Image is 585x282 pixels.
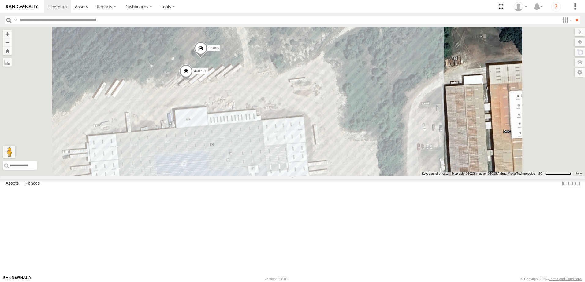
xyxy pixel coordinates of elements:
[422,172,448,176] button: Keyboard shortcuts
[512,2,529,11] div: Dwight Wallace
[6,5,38,9] img: rand-logo.svg
[568,179,574,188] label: Dock Summary Table to the Right
[538,172,546,175] span: 20 m
[3,47,12,55] button: Zoom Home
[452,172,535,175] span: Map data ©2025 Imagery ©2025 Airbus, Maxar Technologies
[265,277,288,281] div: Version: 308.01
[3,38,12,47] button: Zoom out
[194,69,207,73] span: 40071T
[575,68,585,77] label: Map Settings
[560,16,573,24] label: Search Filter Options
[2,179,22,188] label: Assets
[574,179,580,188] label: Hide Summary Table
[3,276,32,282] a: Visit our Website
[549,277,582,281] a: Terms and Conditions
[562,179,568,188] label: Dock Summary Table to the Left
[13,16,18,24] label: Search Query
[22,179,43,188] label: Fences
[3,146,15,158] button: Drag Pegman onto the map to open Street View
[576,172,582,175] a: Terms (opens in new tab)
[3,30,12,38] button: Zoom in
[551,2,561,12] i: ?
[3,58,12,67] label: Measure
[209,46,219,51] span: T1805
[521,277,582,281] div: © Copyright 2025 -
[537,172,573,176] button: Map Scale: 20 m per 79 pixels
